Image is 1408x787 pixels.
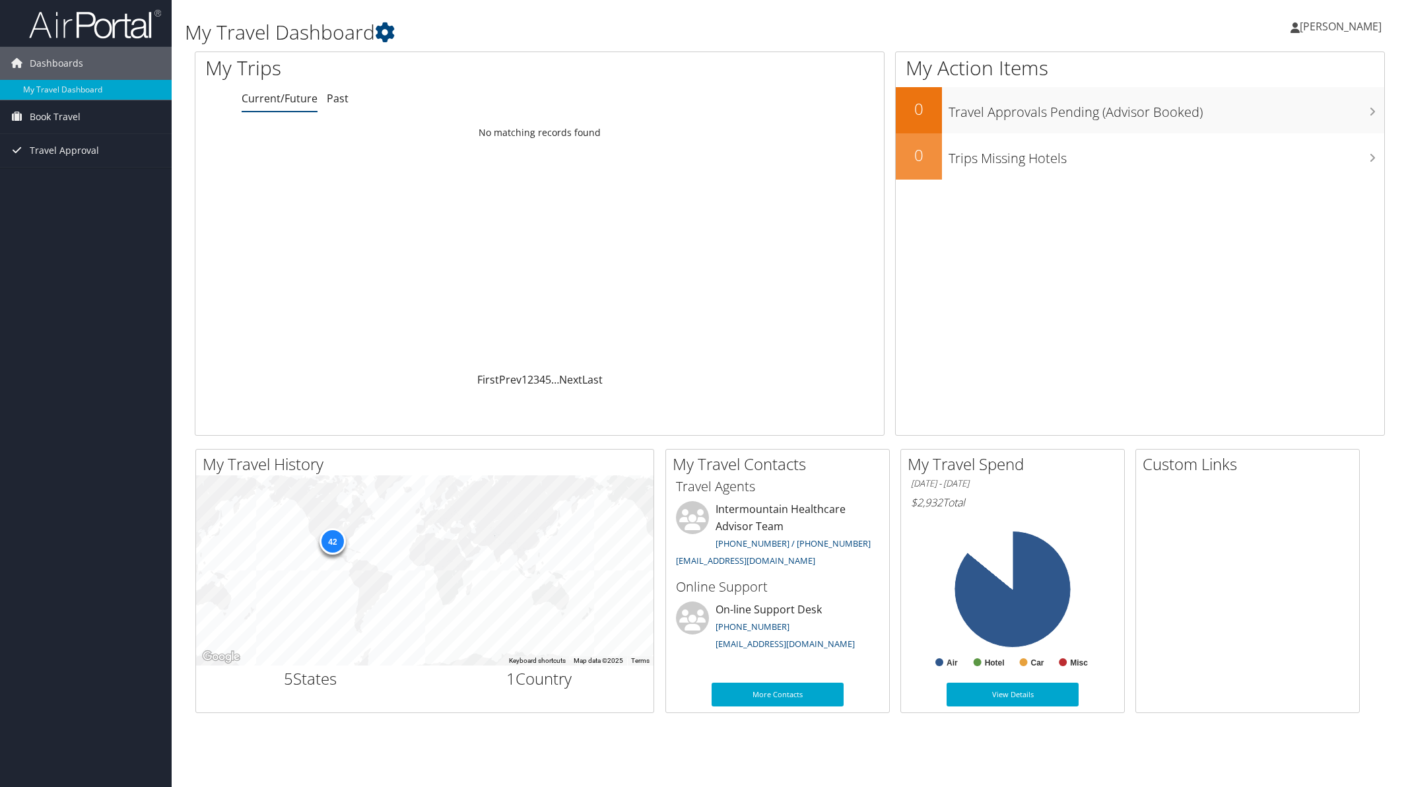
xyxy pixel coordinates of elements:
text: Misc [1070,658,1088,667]
a: More Contacts [712,683,844,706]
div: 42 [319,528,345,555]
h2: My Travel Contacts [673,453,889,475]
a: [EMAIL_ADDRESS][DOMAIN_NAME] [716,638,855,650]
li: On-line Support Desk [669,601,886,656]
h6: [DATE] - [DATE] [911,477,1114,490]
text: Air [947,658,958,667]
a: 4 [539,372,545,387]
h2: Custom Links [1143,453,1359,475]
h1: My Travel Dashboard [185,18,991,46]
text: Car [1031,658,1044,667]
h1: My Trips [205,54,587,82]
img: Google [199,648,243,666]
span: … [551,372,559,387]
a: Open this area in Google Maps (opens a new window) [199,648,243,666]
a: View Details [947,683,1079,706]
h2: 0 [896,98,942,120]
h3: Trips Missing Hotels [949,143,1385,168]
a: Next [559,372,582,387]
h1: My Action Items [896,54,1385,82]
span: $2,932 [911,495,943,510]
span: Map data ©2025 [574,657,623,664]
span: [PERSON_NAME] [1300,19,1382,34]
a: Terms (opens in new tab) [631,657,650,664]
span: 1 [506,667,516,689]
a: Past [327,91,349,106]
a: [PHONE_NUMBER] [716,621,789,633]
span: 5 [284,667,293,689]
h2: 0 [896,144,942,166]
a: [PERSON_NAME] [1291,7,1395,46]
text: Hotel [985,658,1005,667]
h6: Total [911,495,1114,510]
img: airportal-logo.png [29,9,161,40]
a: 0Trips Missing Hotels [896,133,1385,180]
h2: Country [435,667,644,690]
h3: Online Support [676,578,879,596]
td: No matching records found [195,121,884,145]
a: 2 [527,372,533,387]
button: Keyboard shortcuts [509,656,566,666]
a: [EMAIL_ADDRESS][DOMAIN_NAME] [676,555,815,566]
h2: My Travel History [203,453,654,475]
h3: Travel Approvals Pending (Advisor Booked) [949,96,1385,121]
a: 5 [545,372,551,387]
h2: My Travel Spend [908,453,1124,475]
a: First [477,372,499,387]
a: 0Travel Approvals Pending (Advisor Booked) [896,87,1385,133]
a: Prev [499,372,521,387]
li: Intermountain Healthcare Advisor Team [669,501,886,572]
h2: States [206,667,415,690]
a: Last [582,372,603,387]
a: [PHONE_NUMBER] / [PHONE_NUMBER] [716,537,871,549]
a: 3 [533,372,539,387]
a: 1 [521,372,527,387]
a: Current/Future [242,91,318,106]
span: Travel Approval [30,134,99,167]
span: Dashboards [30,47,83,80]
h3: Travel Agents [676,477,879,496]
span: Book Travel [30,100,81,133]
